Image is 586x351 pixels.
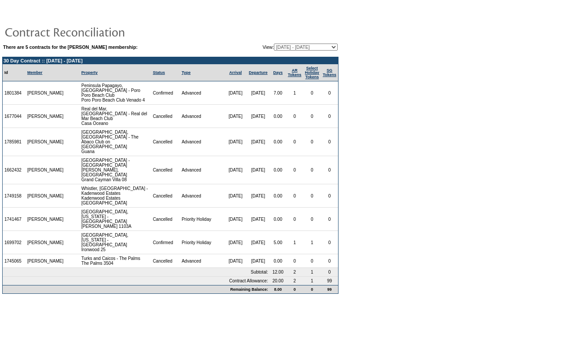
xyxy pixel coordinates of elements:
td: 0.00 [270,128,286,156]
td: 8.00 [270,285,286,293]
td: Turks and Caicos - The Palms The Palms 3504 [80,254,151,268]
td: 0 [321,128,338,156]
td: 2 [286,268,303,277]
td: [GEOGRAPHIC_DATA], [US_STATE] - [GEOGRAPHIC_DATA] [PERSON_NAME] 1103A [80,208,151,231]
td: 0.00 [270,254,286,268]
td: [DATE] [247,231,270,254]
td: [DATE] [247,81,270,105]
td: [PERSON_NAME] [25,128,66,156]
b: There are 5 contracts for the [PERSON_NAME] membership: [3,44,138,50]
td: 0 [303,254,321,268]
td: 0 [303,285,321,293]
td: 1662432 [3,156,25,184]
td: Advanced [180,184,224,208]
a: Departure [249,70,268,75]
td: 0 [286,105,303,128]
td: 1785981 [3,128,25,156]
td: [GEOGRAPHIC_DATA] - [GEOGRAPHIC_DATA][PERSON_NAME], [GEOGRAPHIC_DATA] Grand Cayman Villa 08 [80,156,151,184]
td: [DATE] [247,156,270,184]
a: Days [273,70,283,75]
td: 0 [286,128,303,156]
td: [DATE] [224,81,246,105]
td: Peninsula Papagayo, [GEOGRAPHIC_DATA] - Poro Poro Beach Club Poro Poro Beach Club Venado 4 [80,81,151,105]
td: 0 [286,184,303,208]
a: Member [27,70,43,75]
a: ARTokens [288,68,302,77]
td: [DATE] [224,231,246,254]
td: View: [218,44,338,51]
a: SGTokens [323,68,336,77]
td: Cancelled [151,184,180,208]
td: Cancelled [151,105,180,128]
td: Advanced [180,128,224,156]
td: 1 [303,231,321,254]
td: 0.00 [270,208,286,231]
td: [DATE] [224,128,246,156]
td: [DATE] [247,128,270,156]
td: [PERSON_NAME] [25,105,66,128]
td: 0 [303,184,321,208]
td: Cancelled [151,128,180,156]
td: Cancelled [151,156,180,184]
td: [DATE] [224,105,246,128]
td: 0 [321,156,338,184]
td: 0 [286,156,303,184]
td: 0 [303,208,321,231]
td: Remaining Balance: [3,285,270,293]
td: 1749158 [3,184,25,208]
td: Cancelled [151,254,180,268]
td: 2 [286,277,303,285]
td: Advanced [180,254,224,268]
td: [GEOGRAPHIC_DATA], [GEOGRAPHIC_DATA] - The Abaco Club on [GEOGRAPHIC_DATA] Guana [80,128,151,156]
td: Subtotal: [3,268,270,277]
td: 0 [303,105,321,128]
td: 99 [321,285,338,293]
td: 0.00 [270,105,286,128]
td: [DATE] [247,254,270,268]
td: 20.00 [270,277,286,285]
td: 0 [321,81,338,105]
td: 0 [321,231,338,254]
td: 0 [286,208,303,231]
td: 1 [303,277,321,285]
td: [DATE] [224,208,246,231]
a: Status [153,70,165,75]
td: Contract Allowance: [3,277,270,285]
td: Id [3,64,25,81]
img: pgTtlContractReconciliation.gif [4,23,180,40]
td: 0 [303,81,321,105]
td: [DATE] [224,254,246,268]
td: 7.00 [270,81,286,105]
td: 1 [303,268,321,277]
td: 0.00 [270,156,286,184]
td: 0 [321,254,338,268]
td: [GEOGRAPHIC_DATA], [US_STATE] - [GEOGRAPHIC_DATA] Ironwood 25 [80,231,151,254]
td: Priority Holiday [180,231,224,254]
td: 1 [286,81,303,105]
td: 0 [321,184,338,208]
td: Cancelled [151,208,180,231]
td: 1801384 [3,81,25,105]
td: Advanced [180,156,224,184]
td: 1741467 [3,208,25,231]
td: 1 [286,231,303,254]
td: [PERSON_NAME] [25,184,66,208]
td: [DATE] [224,156,246,184]
td: 5.00 [270,231,286,254]
td: [DATE] [247,208,270,231]
td: [DATE] [224,184,246,208]
td: [PERSON_NAME] [25,231,66,254]
td: 99 [321,277,338,285]
td: 1677044 [3,105,25,128]
td: Confirmed [151,231,180,254]
a: Select HolidayTokens [305,66,320,79]
td: 0.00 [270,184,286,208]
td: Priority Holiday [180,208,224,231]
td: [PERSON_NAME] [25,156,66,184]
td: 0 [321,208,338,231]
td: 0 [286,254,303,268]
td: Advanced [180,105,224,128]
td: 1745065 [3,254,25,268]
td: [PERSON_NAME] [25,81,66,105]
td: Real del Mar, [GEOGRAPHIC_DATA] - Real del Mar Beach Club Casa Oceano [80,105,151,128]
